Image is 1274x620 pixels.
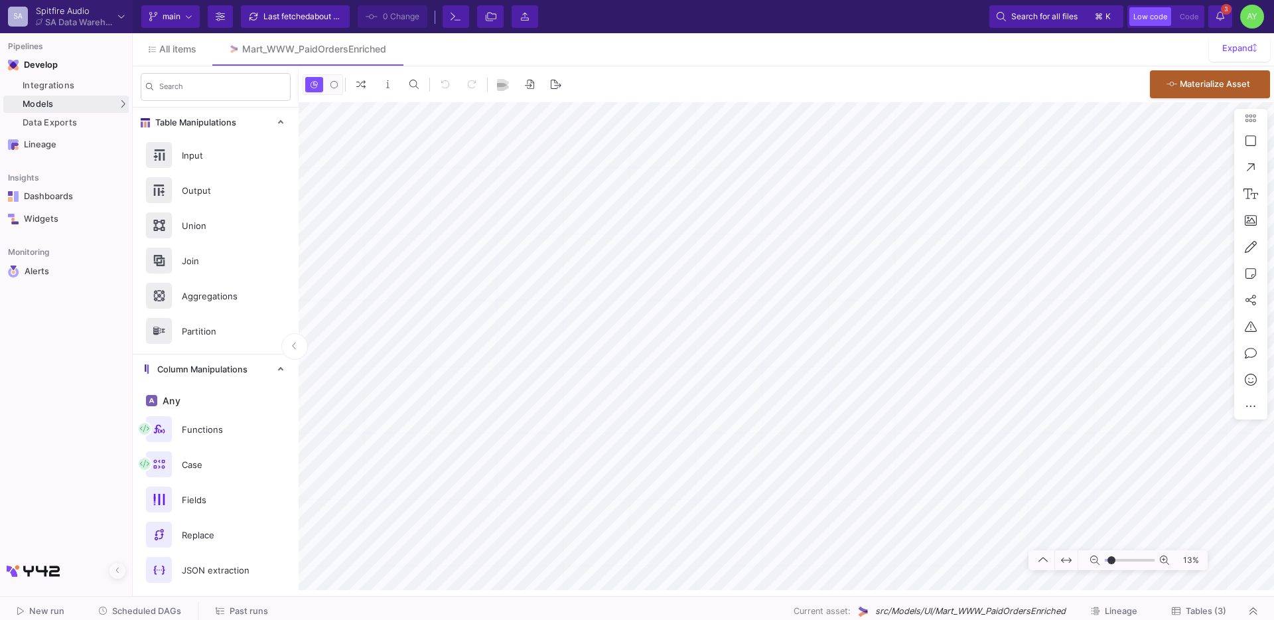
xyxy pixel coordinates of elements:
[8,214,19,224] img: Navigation icon
[3,208,129,230] a: Navigation iconWidgets
[174,216,265,236] div: Union
[174,251,265,271] div: Join
[1105,9,1111,25] span: k
[1180,12,1198,21] span: Code
[163,7,180,27] span: main
[174,321,265,341] div: Partition
[3,134,129,155] a: Navigation iconLineage
[3,114,129,131] a: Data Exports
[160,396,180,406] span: Any
[133,137,299,354] div: Table Manipulations
[133,412,299,447] button: Functions
[133,313,299,349] button: Partition
[242,44,386,54] div: Mart_WWW_PaidOrdersEnriched
[23,80,125,91] div: Integrations
[1105,606,1137,616] span: Lineage
[856,605,870,619] img: UI Model
[152,364,248,375] span: Column Manipulations
[310,11,377,21] span: about 4 hours ago
[1221,4,1232,15] span: 3
[36,7,113,15] div: Spitfire Audio
[133,552,299,587] button: JSON extraction
[8,60,19,70] img: Navigation icon
[174,560,265,580] div: JSON extraction
[174,525,265,545] div: Replace
[8,7,28,27] div: SA
[150,117,236,128] span: Table Manipulations
[24,214,110,224] div: Widgets
[230,606,268,616] span: Past runs
[3,77,129,94] a: Integrations
[174,145,265,165] div: Input
[1095,9,1103,25] span: ⌘
[174,490,265,510] div: Fields
[25,266,111,277] div: Alerts
[133,517,299,552] button: Replace
[1129,7,1171,26] button: Low code
[1176,7,1202,26] button: Code
[1186,606,1226,616] span: Tables (3)
[8,139,19,150] img: Navigation icon
[1091,9,1116,25] button: ⌘k
[133,482,299,517] button: Fields
[174,420,265,439] div: Functions
[241,5,350,28] button: Last fetchedabout 4 hours ago
[8,191,19,202] img: Navigation icon
[29,606,64,616] span: New run
[3,186,129,207] a: Navigation iconDashboards
[112,606,181,616] span: Scheduled DAGs
[1180,79,1250,89] span: Materialize Asset
[1011,7,1078,27] span: Search for all files
[875,605,1066,617] span: src/Models/UI/Mart_WWW_PaidOrdersEnriched
[989,5,1123,28] button: Search for all files⌘k
[133,447,299,482] button: Case
[1236,5,1264,29] button: AY
[3,54,129,76] mat-expansion-panel-header: Navigation iconDevelop
[1133,12,1167,21] span: Low code
[159,44,196,54] span: All items
[23,117,125,128] div: Data Exports
[133,208,299,243] button: Union
[8,266,19,277] img: Navigation icon
[133,354,299,384] mat-expansion-panel-header: Column Manipulations
[24,60,44,70] div: Develop
[263,7,343,27] div: Last fetched
[133,243,299,278] button: Join
[794,605,851,617] span: Current asset:
[3,260,129,283] a: Navigation iconAlerts
[1240,5,1264,29] div: AY
[1150,70,1270,98] button: Materialize Asset
[174,181,265,200] div: Output
[159,84,285,94] input: Search
[228,44,240,55] img: Tab icon
[174,455,265,475] div: Case
[133,173,299,208] button: Output
[24,191,110,202] div: Dashboards
[133,108,299,137] mat-expansion-panel-header: Table Manipulations
[141,5,200,28] button: main
[1174,549,1204,572] span: 13%
[23,99,54,110] span: Models
[174,286,265,306] div: Aggregations
[1208,5,1232,28] button: 3
[45,18,113,27] div: SA Data Warehouse
[133,278,299,313] button: Aggregations
[24,139,110,150] div: Lineage
[133,137,299,173] button: Input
